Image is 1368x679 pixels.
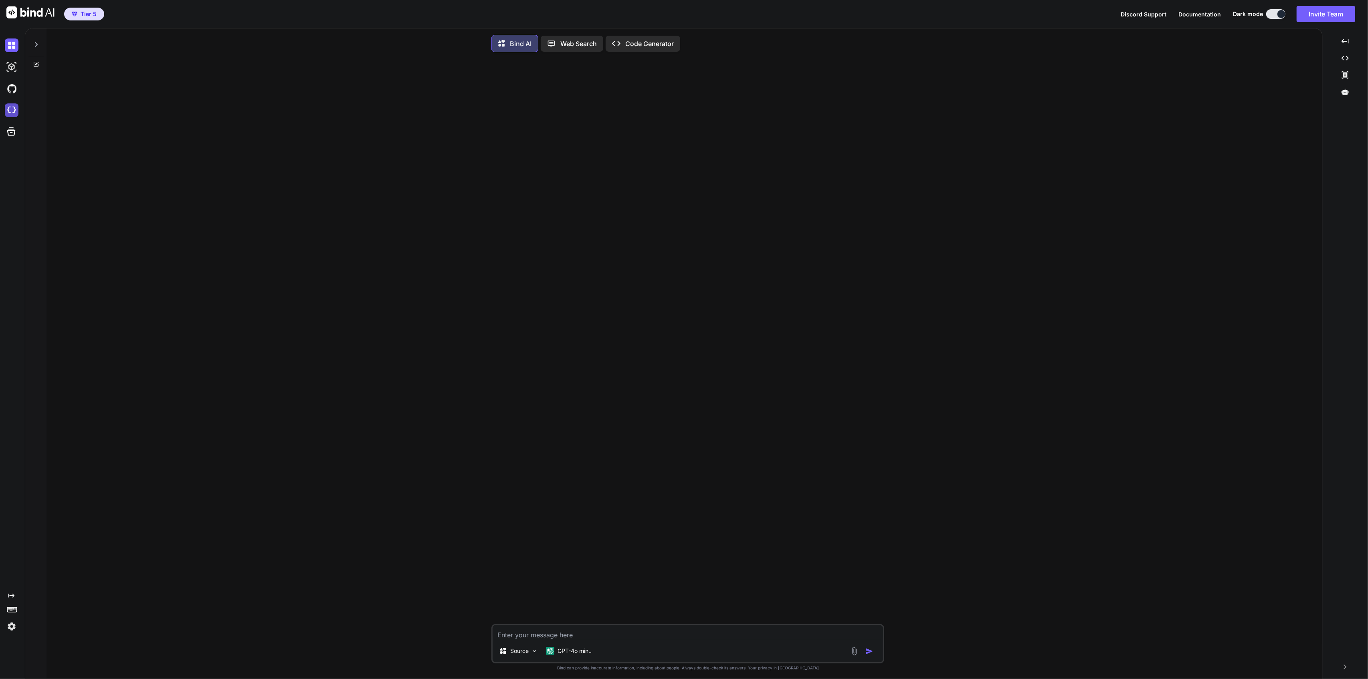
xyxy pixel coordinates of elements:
span: Discord Support [1121,11,1166,18]
img: settings [5,620,18,633]
button: premiumTier 5 [64,8,104,20]
p: Code Generator [625,39,674,48]
span: Tier 5 [81,10,97,18]
img: cloudideIcon [5,103,18,117]
button: Documentation [1178,10,1221,18]
img: Pick Models [531,648,538,655]
button: Invite Team [1297,6,1355,22]
img: premium [72,12,77,16]
img: githubDark [5,82,18,95]
p: Bind AI [510,39,531,48]
img: darkAi-studio [5,60,18,74]
img: GPT-4o mini [546,647,554,655]
img: darkChat [5,38,18,52]
img: icon [865,647,873,655]
span: Dark mode [1233,10,1263,18]
p: Web Search [560,39,597,48]
button: Discord Support [1121,10,1166,18]
img: Bind AI [6,6,55,18]
img: attachment [850,647,859,656]
p: Bind can provide inaccurate information, including about people. Always double-check its answers.... [491,665,884,671]
p: GPT-4o min.. [558,647,592,655]
span: Documentation [1178,11,1221,18]
p: Source [510,647,529,655]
